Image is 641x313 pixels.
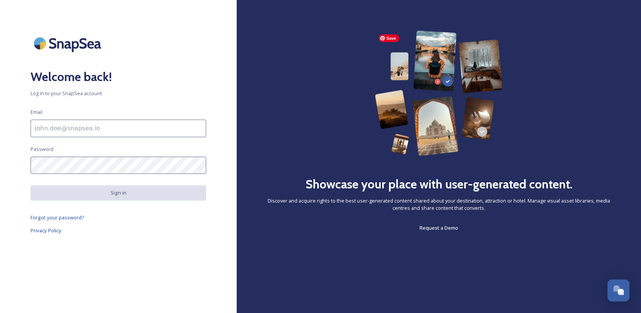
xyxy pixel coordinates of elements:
[31,213,206,222] a: Forgot your password?
[305,175,573,193] h2: Showcase your place with user-generated content.
[375,31,502,156] img: 63b42ca75bacad526042e722_Group%20154-p-800.png
[31,185,206,200] button: Sign in
[420,223,458,232] a: Request a Demo
[31,226,206,235] a: Privacy Policy
[31,214,84,221] span: Forgot your password?
[31,227,61,234] span: Privacy Policy
[31,120,206,137] input: john.doe@snapsea.io
[31,90,206,97] span: Log in to your SnapSea account
[379,34,399,42] span: Save
[31,146,53,153] span: Password
[31,68,206,86] h2: Welcome back!
[31,109,42,116] span: Email
[420,224,458,231] span: Request a Demo
[31,31,107,56] img: SnapSea Logo
[267,197,610,212] span: Discover and acquire rights to the best user-generated content shared about your destination, att...
[607,279,630,302] button: Open Chat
